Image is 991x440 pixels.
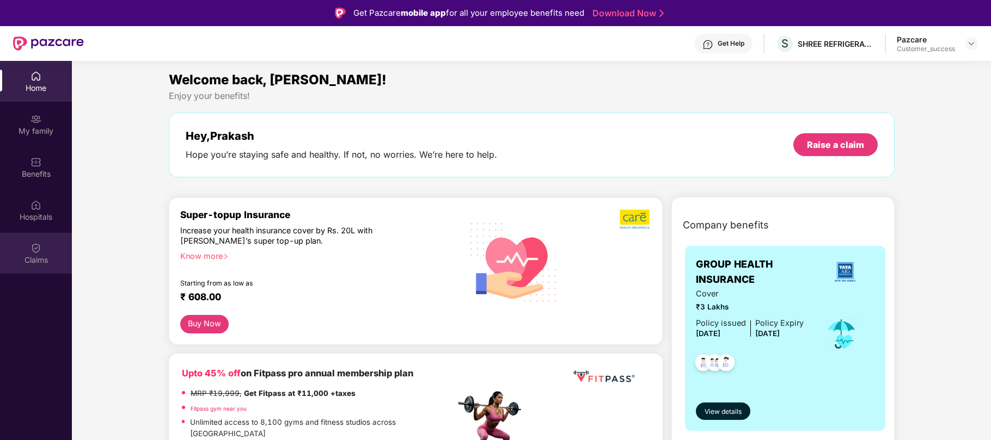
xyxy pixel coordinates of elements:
img: Logo [335,8,346,18]
p: Unlimited access to 8,100 gyms and fitness studios across [GEOGRAPHIC_DATA] [190,417,454,439]
img: New Pazcare Logo [13,36,84,51]
span: Welcome back, [PERSON_NAME]! [169,72,387,88]
del: MRP ₹19,999, [191,389,242,398]
span: [DATE] [696,329,720,338]
strong: mobile app [401,8,446,18]
div: Know more [180,251,449,258]
img: svg+xml;base64,PHN2ZyBpZD0iSG9zcGl0YWxzIiB4bWxucz0iaHR0cDovL3d3dy53My5vcmcvMjAwMC9zdmciIHdpZHRoPS... [30,200,41,210]
div: ₹ 608.00 [180,291,444,304]
img: insurerLogo [830,257,860,287]
div: Raise a claim [807,139,864,151]
img: svg+xml;base64,PHN2ZyB4bWxucz0iaHR0cDovL3d3dy53My5vcmcvMjAwMC9zdmciIHdpZHRoPSI0OC45NDMiIGhlaWdodD... [713,351,739,377]
div: Enjoy your benefits! [169,90,895,102]
button: View details [696,402,751,420]
div: Get Pazcare for all your employee benefits need [353,7,584,20]
img: icon [824,316,859,352]
span: S [781,37,788,50]
span: View details [705,407,742,417]
img: svg+xml;base64,PHN2ZyBpZD0iSG9tZSIgeG1sbnM9Imh0dHA6Ly93d3cudzMub3JnLzIwMDAvc3ZnIiB3aWR0aD0iMjAiIG... [30,71,41,82]
b: on Fitpass pro annual membership plan [182,368,413,379]
div: Hope you’re staying safe and healthy. If not, no worries. We’re here to help. [186,149,497,160]
div: Policy issued [696,317,746,330]
img: b5dec4f62d2307b9de63beb79f102df3.png [620,209,651,230]
span: Company benefits [683,218,769,233]
div: Hey, Prakash [186,129,497,142]
a: Download Now [592,8,660,19]
img: svg+xml;base64,PHN2ZyBpZD0iQ2xhaW0iIHhtbG5zPSJodHRwOi8vd3d3LnczLm9yZy8yMDAwL3N2ZyIgd2lkdGg9IjIwIi... [30,243,41,253]
img: svg+xml;base64,PHN2ZyB3aWR0aD0iMjAiIGhlaWdodD0iMjAiIHZpZXdCb3g9IjAgMCAyMCAyMCIgZmlsbD0ibm9uZSIgeG... [30,114,41,125]
b: Upto 45% off [182,368,241,379]
img: svg+xml;base64,PHN2ZyB4bWxucz0iaHR0cDovL3d3dy53My5vcmcvMjAwMC9zdmciIHdpZHRoPSI0OC45NDMiIGhlaWdodD... [690,351,717,377]
div: Starting from as low as [180,279,409,287]
div: SHREE REFRIGERATIONS LIMITED [798,39,874,49]
span: ₹3 Lakhs [696,301,804,313]
div: Increase your health insurance cover by Rs. 20L with [PERSON_NAME]’s super top-up plan. [180,225,408,246]
button: Buy Now [180,315,229,333]
span: GROUP HEALTH INSURANCE [696,257,817,288]
span: right [223,253,229,259]
a: Fitpass gym near you [191,405,247,412]
div: Super-topup Insurance [180,209,455,220]
div: Pazcare [897,34,955,45]
img: Stroke [659,8,664,19]
span: Cover [696,288,804,300]
span: [DATE] [755,329,780,338]
strong: Get Fitpass at ₹11,000 +taxes [244,389,356,398]
div: Customer_success [897,45,955,53]
img: svg+xml;base64,PHN2ZyBpZD0iRHJvcGRvd24tMzJ4MzIiIHhtbG5zPSJodHRwOi8vd3d3LnczLm9yZy8yMDAwL3N2ZyIgd2... [967,39,976,48]
img: svg+xml;base64,PHN2ZyBpZD0iQmVuZWZpdHMiIHhtbG5zPSJodHRwOi8vd3d3LnczLm9yZy8yMDAwL3N2ZyIgd2lkdGg9Ij... [30,157,41,168]
img: fppp.png [571,367,637,387]
img: svg+xml;base64,PHN2ZyBpZD0iSGVscC0zMngzMiIgeG1sbnM9Imh0dHA6Ly93d3cudzMub3JnLzIwMDAvc3ZnIiB3aWR0aD... [702,39,713,50]
img: svg+xml;base64,PHN2ZyB4bWxucz0iaHR0cDovL3d3dy53My5vcmcvMjAwMC9zdmciIHdpZHRoPSI0OC45MTUiIGhlaWdodD... [701,351,728,377]
div: Policy Expiry [755,317,804,330]
div: Get Help [718,39,744,48]
img: svg+xml;base64,PHN2ZyB4bWxucz0iaHR0cDovL3d3dy53My5vcmcvMjAwMC9zdmciIHhtbG5zOnhsaW5rPSJodHRwOi8vd3... [462,209,566,314]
